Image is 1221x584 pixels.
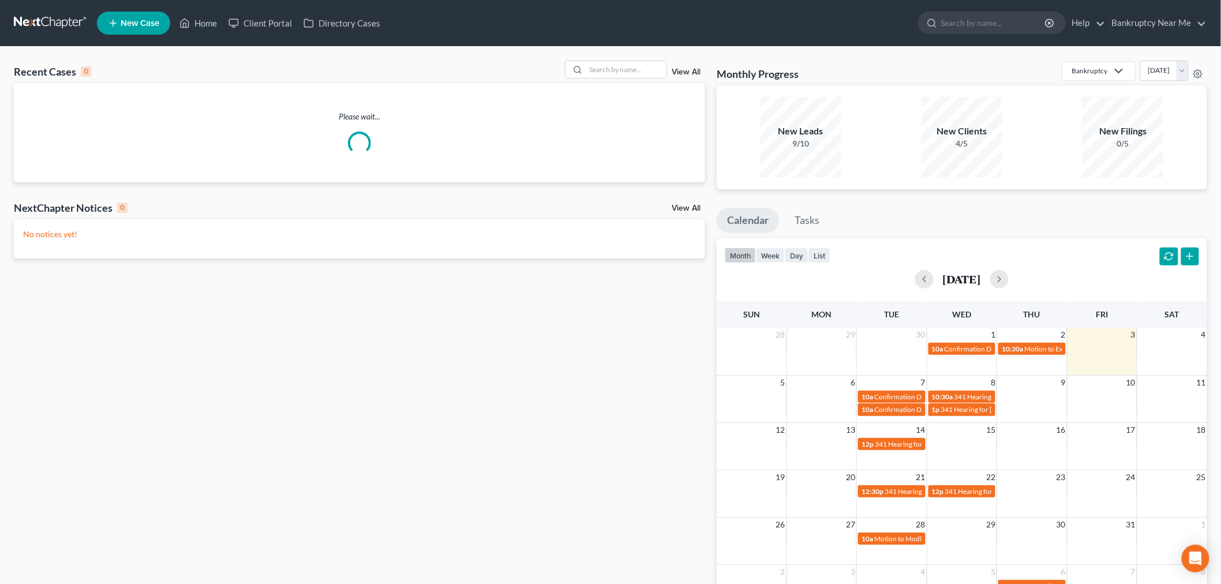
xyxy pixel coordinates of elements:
span: 12p [862,440,874,448]
span: 10a [862,392,873,401]
span: Confirmation Date for [PERSON_NAME] [874,392,997,401]
div: 9/10 [761,138,841,149]
span: 9 [1060,376,1067,390]
span: 341 Hearing for [PERSON_NAME] [954,392,1058,401]
input: Search by name... [941,12,1047,33]
span: Fri [1096,309,1108,319]
span: Mon [812,309,832,319]
span: Sat [1165,309,1179,319]
a: Calendar [717,208,779,233]
span: Sun [743,309,760,319]
a: View All [672,204,701,212]
span: 4 [1200,328,1207,342]
span: 10a [932,345,943,353]
span: 6 [1060,565,1067,579]
span: 341 Hearing for Hall, Hope [945,487,1026,496]
span: 20 [845,470,856,484]
div: New Clients [922,125,1002,138]
span: 19 [775,470,786,484]
span: 24 [1125,470,1137,484]
span: 12 [775,423,786,437]
span: 7 [920,376,927,390]
span: 10 [1125,376,1137,390]
span: Wed [952,309,971,319]
span: 21 [915,470,927,484]
span: Confirmation Date for [PERSON_NAME], Cleopathra [945,345,1104,353]
span: 1 [990,328,997,342]
span: Confirmation Date for [PERSON_NAME] [874,405,997,414]
span: Motion to Extend Stay Hearing Zoom [1024,345,1135,353]
button: day [785,248,808,263]
span: 2 [780,565,786,579]
div: 0 [81,66,91,77]
button: month [725,248,756,263]
span: 10:30a [932,392,953,401]
div: 0/5 [1083,138,1163,149]
span: 29 [845,328,856,342]
a: Bankruptcy Near Me [1106,13,1207,33]
div: 4/5 [922,138,1002,149]
span: 1 [1200,518,1207,531]
span: 22 [985,470,997,484]
p: Please wait... [14,111,705,122]
input: Search by name... [586,61,666,78]
span: Tue [885,309,900,319]
span: 28 [915,518,927,531]
span: 341 Hearing for [PERSON_NAME] [941,405,1044,414]
span: 31 [1125,518,1137,531]
span: 18 [1196,423,1207,437]
button: week [756,248,785,263]
span: 30 [915,328,927,342]
p: No notices yet! [23,229,696,240]
span: 341 Hearing for [PERSON_NAME], [PERSON_NAME] [885,487,1045,496]
span: 17 [1125,423,1137,437]
span: 23 [1055,470,1067,484]
span: 341 Hearing for [PERSON_NAME] [875,440,978,448]
span: 16 [1055,423,1067,437]
span: 29 [985,518,997,531]
div: Bankruptcy [1072,66,1107,76]
span: 26 [775,518,786,531]
span: Motion to Modify [874,534,927,543]
a: Directory Cases [298,13,386,33]
span: 3 [849,565,856,579]
span: 8 [990,376,997,390]
button: list [808,248,830,263]
span: 4 [920,565,927,579]
span: 1p [932,405,940,414]
span: 10a [862,534,873,543]
a: Home [174,13,223,33]
a: Help [1066,13,1105,33]
div: New Filings [1083,125,1163,138]
span: 5 [780,376,786,390]
span: 3 [1130,328,1137,342]
h2: [DATE] [943,273,981,285]
span: 12p [932,487,944,496]
div: Recent Cases [14,65,91,78]
span: 5 [990,565,997,579]
span: New Case [121,19,159,28]
span: 11 [1196,376,1207,390]
a: Client Portal [223,13,298,33]
span: 13 [845,423,856,437]
div: New Leads [761,125,841,138]
div: Open Intercom Messenger [1182,545,1209,572]
span: 10:30a [1002,345,1023,353]
span: 12:30p [862,487,883,496]
a: View All [672,68,701,76]
a: Tasks [784,208,830,233]
span: 7 [1130,565,1137,579]
span: 14 [915,423,927,437]
div: 0 [117,203,128,213]
span: 2 [1060,328,1067,342]
span: 30 [1055,518,1067,531]
span: 28 [775,328,786,342]
span: 27 [845,518,856,531]
span: 10a [862,405,873,414]
span: 6 [849,376,856,390]
span: 25 [1196,470,1207,484]
span: 15 [985,423,997,437]
div: NextChapter Notices [14,201,128,215]
span: Thu [1024,309,1040,319]
h3: Monthly Progress [717,67,799,81]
